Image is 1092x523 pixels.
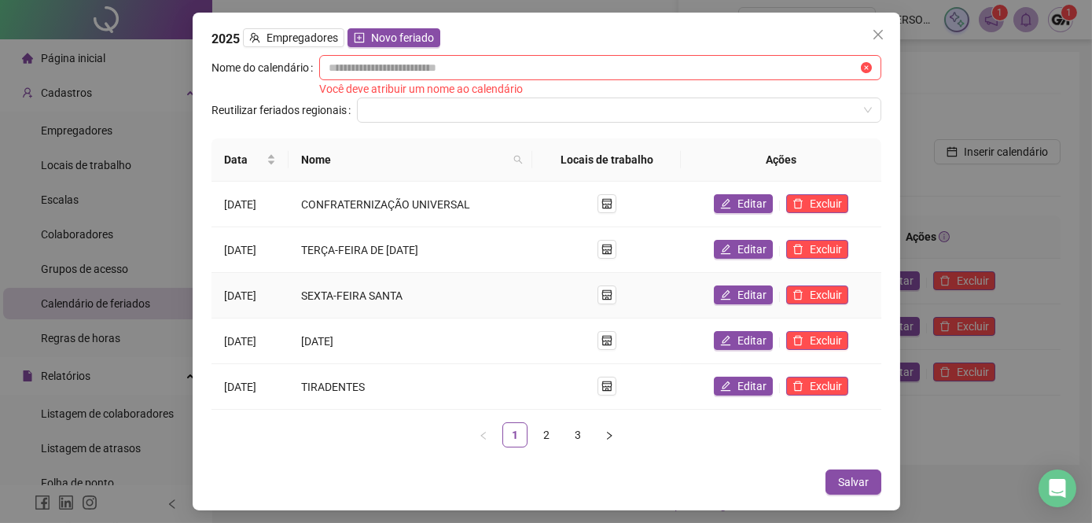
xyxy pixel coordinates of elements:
span: TERÇA-FEIRA DE [DATE] [301,244,418,256]
button: right [597,422,622,447]
li: Página anterior [471,422,496,447]
div: [DATE] [224,333,276,350]
li: 2 [534,422,559,447]
button: left [471,422,496,447]
span: Empregadores [267,29,338,46]
button: Excluir [785,285,847,304]
span: shop [601,244,612,255]
span: plus-square [354,32,365,43]
span: Excluir [809,241,841,258]
div: [DATE] [224,378,276,396]
li: Próxima página [597,422,622,447]
span: Nome [301,151,507,168]
div: Você deve atribuir um nome ao calendário [319,80,881,98]
button: Empregadores [243,28,344,47]
span: edit [719,289,730,300]
span: Excluir [809,286,841,304]
span: Novo feriado [371,29,434,46]
div: 2025 [211,28,881,49]
label: Reutilizar feriados regionais [211,98,357,123]
span: edit [719,335,730,346]
span: Data [224,151,263,168]
div: [DATE] [224,287,276,304]
span: shop [601,335,612,346]
div: Open Intercom Messenger [1039,470,1076,507]
button: Salvar [825,470,881,495]
button: Editar [713,240,772,259]
label: Nome do calendário [211,55,319,80]
button: Excluir [785,194,847,213]
div: [DATE] [224,196,276,213]
button: Excluir [785,331,847,350]
div: Locais de trabalho [545,151,667,168]
button: Excluir [785,377,847,396]
span: Editar [737,241,766,258]
button: Excluir [785,240,847,259]
span: right [605,431,614,440]
span: edit [719,381,730,392]
span: Editar [737,286,766,304]
span: search [513,155,523,164]
span: [DATE] [301,335,333,348]
span: Editar [737,332,766,349]
button: Editar [713,377,772,396]
span: shop [601,381,612,392]
button: Close [866,22,891,47]
span: TIRADENTES [301,381,365,393]
span: edit [719,244,730,255]
button: Editar [713,285,772,304]
button: Editar [713,331,772,350]
span: team [249,32,260,43]
span: Editar [737,195,766,212]
a: 1 [503,423,527,447]
span: Excluir [809,378,841,395]
span: CONFRATERNIZAÇÃO UNIVERSAL [301,198,470,211]
th: Data [211,138,289,182]
span: left [479,431,488,440]
div: [DATE] [224,241,276,259]
button: Editar [713,194,772,213]
span: close [872,28,884,41]
span: Excluir [809,332,841,349]
span: shop [601,198,612,209]
span: delete [792,381,803,392]
span: delete [792,335,803,346]
span: SEXTA-FEIRA SANTA [301,289,403,302]
span: shop [601,289,612,300]
li: 3 [565,422,590,447]
span: search [510,148,526,171]
span: delete [792,244,803,255]
div: Ações [693,151,868,168]
span: delete [792,289,803,300]
li: 1 [502,422,528,447]
button: Novo feriado [347,28,440,47]
span: delete [792,198,803,209]
span: Salvar [838,473,869,491]
span: Editar [737,378,766,395]
a: 3 [566,423,590,447]
span: Excluir [809,195,841,212]
span: edit [719,198,730,209]
a: 2 [535,423,558,447]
